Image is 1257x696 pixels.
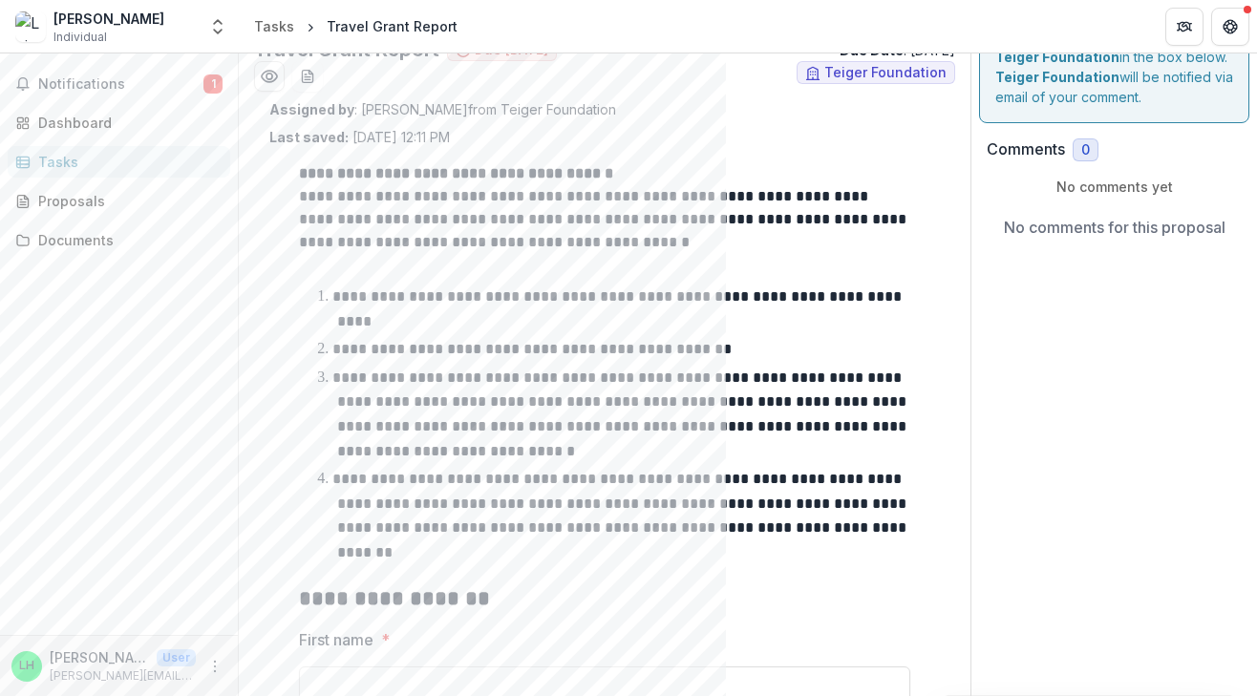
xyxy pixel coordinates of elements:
span: Individual [53,29,107,46]
strong: Due Date [840,42,904,58]
div: Tasks [38,152,215,172]
div: Tasks [254,16,294,36]
button: Partners [1165,8,1204,46]
strong: Teiger Foundation [995,49,1119,65]
div: Luis Hernandez [19,660,34,672]
p: No comments for this proposal [1004,216,1225,239]
a: Documents [8,224,230,256]
button: download-word-button [292,61,323,92]
span: 1 [203,74,223,94]
p: : [PERSON_NAME] from Teiger Foundation [269,99,940,119]
span: 0 [1081,142,1090,158]
button: Notifications1 [8,69,230,99]
div: Dashboard [38,113,215,133]
button: Open entity switcher [204,8,231,46]
button: More [203,655,226,678]
img: Luis G. Hernandez [15,11,46,42]
a: Tasks [8,146,230,178]
div: [PERSON_NAME] [53,9,164,29]
a: Dashboard [8,107,230,138]
span: Teiger Foundation [824,65,947,81]
p: No comments yet [987,177,1242,197]
button: Get Help [1211,8,1249,46]
h2: Comments [987,140,1065,158]
strong: Assigned by [269,101,354,117]
a: Tasks [246,12,302,40]
nav: breadcrumb [246,12,465,40]
strong: Teiger Foundation [995,69,1119,85]
a: Proposals [8,185,230,217]
div: Proposals [38,191,215,211]
div: Documents [38,230,215,250]
p: [DATE] 12:11 PM [269,127,450,147]
p: User [157,649,196,666]
p: First name [299,628,373,651]
div: Send comments or questions to in the box below. will be notified via email of your comment. [979,11,1249,123]
p: [PERSON_NAME] [50,647,149,667]
strong: Last saved: [269,129,349,145]
span: Notifications [38,76,203,93]
button: Preview 0a28aa99-38eb-4d15-9f63-722f585622a1.pdf [254,61,285,92]
p: [PERSON_NAME][EMAIL_ADDRESS][PERSON_NAME][DOMAIN_NAME] [50,667,196,685]
div: Travel Grant Report [327,16,458,36]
